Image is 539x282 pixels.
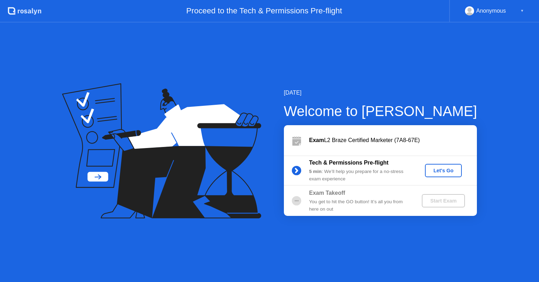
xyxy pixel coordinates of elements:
[422,194,465,207] button: Start Exam
[428,168,459,173] div: Let's Go
[476,6,506,15] div: Anonymous
[309,160,388,166] b: Tech & Permissions Pre-flight
[425,198,462,204] div: Start Exam
[309,136,477,145] div: L2 Braze Certified Marketer (7A8-67E)
[309,198,410,213] div: You get to hit the GO button! It’s all you from here on out
[284,101,477,122] div: Welcome to [PERSON_NAME]
[425,164,462,177] button: Let's Go
[284,89,477,97] div: [DATE]
[309,137,324,143] b: Exam
[520,6,524,15] div: ▼
[309,190,345,196] b: Exam Takeoff
[309,169,322,174] b: 5 min
[309,168,410,182] div: : We’ll help you prepare for a no-stress exam experience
